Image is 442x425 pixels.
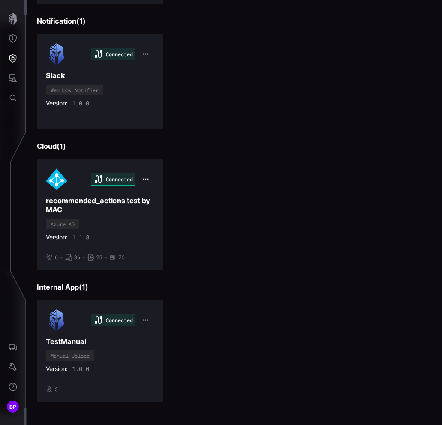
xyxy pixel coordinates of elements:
[46,71,154,80] h3: Slack
[55,254,58,261] span: 6
[9,402,17,411] span: BP
[82,254,85,261] span: •
[46,99,68,107] span: Version:
[72,365,89,373] span: 1.0.0
[91,314,135,326] div: Connected
[119,254,125,261] span: 76
[37,142,432,151] h3: Cloud ( 1 )
[91,48,135,60] div: Connected
[105,254,108,261] span: •
[55,386,58,393] span: 3
[46,196,154,215] h3: recommended_actions test by MAC
[51,87,99,93] div: WebHook Notifier
[37,17,432,26] h3: Notification ( 1 )
[46,168,67,190] img: Azure AD
[46,365,68,373] span: Version:
[91,173,135,186] div: Connected
[60,254,63,261] span: •
[46,233,68,241] span: Version:
[46,309,67,331] img: Manual Upload
[51,353,90,358] div: Manual Upload
[0,397,25,416] button: BP
[96,254,102,261] span: 23
[37,283,432,292] h3: Internal App ( 1 )
[46,43,67,65] img: WebHook Notifier
[72,99,89,107] span: 1.0.0
[46,337,154,346] h3: TestManual
[72,233,89,241] span: 1.1.8
[74,254,80,261] span: 36
[51,221,75,227] div: Azure AD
